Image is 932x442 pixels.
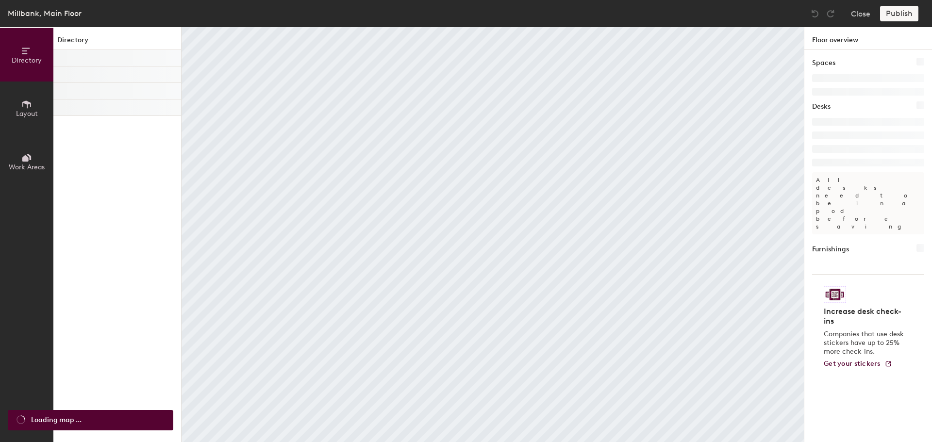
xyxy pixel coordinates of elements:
[851,6,870,21] button: Close
[824,286,846,303] img: Sticker logo
[182,27,804,442] canvas: Map
[812,244,849,255] h1: Furnishings
[812,101,831,112] h1: Desks
[812,172,924,234] p: All desks need to be in a pod before saving
[810,9,820,18] img: Undo
[31,415,82,426] span: Loading map ...
[824,307,907,326] h4: Increase desk check-ins
[812,58,835,68] h1: Spaces
[8,7,82,19] div: Millbank, Main Floor
[826,9,835,18] img: Redo
[16,110,38,118] span: Layout
[824,360,881,368] span: Get your stickers
[53,35,181,50] h1: Directory
[824,360,892,368] a: Get your stickers
[804,27,932,50] h1: Floor overview
[824,330,907,356] p: Companies that use desk stickers have up to 25% more check-ins.
[9,163,45,171] span: Work Areas
[12,56,42,65] span: Directory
